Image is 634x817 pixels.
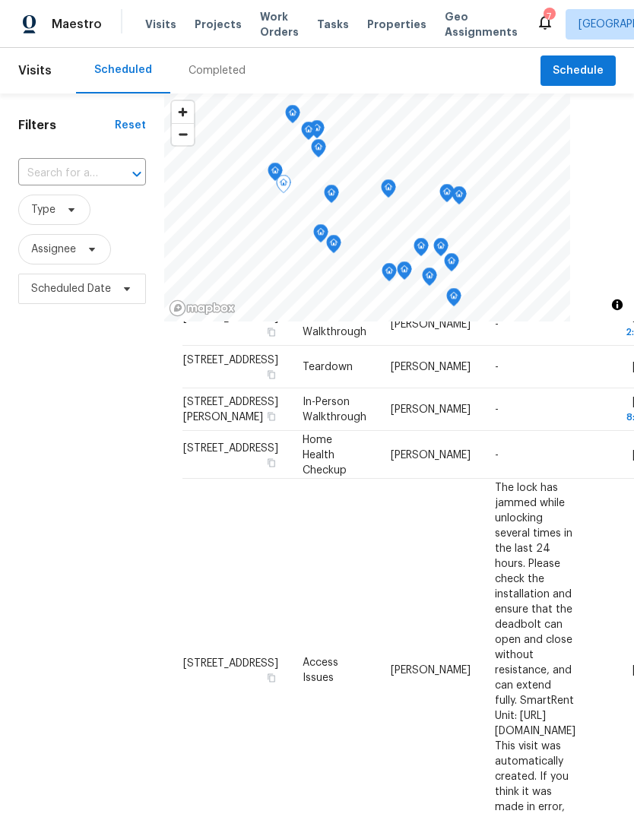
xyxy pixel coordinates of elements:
span: [PERSON_NAME] [391,319,471,330]
div: Map marker [382,263,397,287]
span: In-Person Walkthrough [303,397,366,423]
div: Map marker [439,184,455,207]
div: Scheduled [94,62,152,78]
span: In-Person Walkthrough [303,312,366,337]
div: Map marker [452,186,467,210]
div: Map marker [285,105,300,128]
span: [PERSON_NAME] [391,362,471,372]
span: Maestro [52,17,102,32]
div: 7 [544,9,554,24]
h1: Filters [18,118,115,133]
span: [STREET_ADDRESS] [183,312,278,323]
span: [STREET_ADDRESS] [183,442,278,453]
span: [STREET_ADDRESS][PERSON_NAME] [183,397,278,423]
div: Map marker [397,261,412,285]
div: Reset [115,118,146,133]
button: Copy Address [265,410,278,423]
span: - [495,319,499,330]
div: Completed [189,63,246,78]
button: Copy Address [265,325,278,339]
span: Visits [145,17,176,32]
div: Map marker [422,268,437,291]
span: Projects [195,17,242,32]
span: Toggle attribution [613,296,622,313]
span: Scheduled Date [31,281,111,296]
button: Zoom in [172,101,194,123]
span: Teardown [303,362,353,372]
div: Map marker [381,179,396,203]
span: [STREET_ADDRESS] [183,355,278,366]
button: Toggle attribution [608,296,626,314]
div: Map marker [324,185,339,208]
button: Zoom out [172,123,194,145]
span: [PERSON_NAME] [391,404,471,415]
span: - [495,362,499,372]
canvas: Map [164,93,570,321]
button: Copy Address [265,670,278,684]
div: Map marker [414,238,429,261]
div: Map marker [313,224,328,248]
div: Map marker [276,175,291,198]
span: [STREET_ADDRESS] [183,657,278,668]
span: Work Orders [260,9,299,40]
a: Mapbox homepage [169,299,236,317]
span: - [495,449,499,460]
span: Properties [367,17,426,32]
div: Map marker [309,120,325,144]
button: Copy Address [265,368,278,382]
button: Schedule [540,55,616,87]
div: Map marker [444,253,459,277]
span: [PERSON_NAME] [391,664,471,675]
input: Search for an address... [18,162,103,185]
span: Assignee [31,242,76,257]
span: Tasks [317,19,349,30]
span: Access Issues [303,657,338,682]
button: Copy Address [265,455,278,469]
span: - [495,404,499,415]
div: Map marker [446,288,461,312]
span: Visits [18,54,52,87]
span: Home Health Checkup [303,434,347,475]
div: Map marker [301,122,316,145]
span: Schedule [553,62,604,81]
div: Map marker [326,235,341,258]
span: Geo Assignments [445,9,518,40]
span: Zoom out [172,124,194,145]
div: Map marker [268,163,283,186]
div: Map marker [433,238,449,261]
span: Type [31,202,55,217]
span: [PERSON_NAME] [391,449,471,460]
button: Open [126,163,147,185]
div: Map marker [311,139,326,163]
